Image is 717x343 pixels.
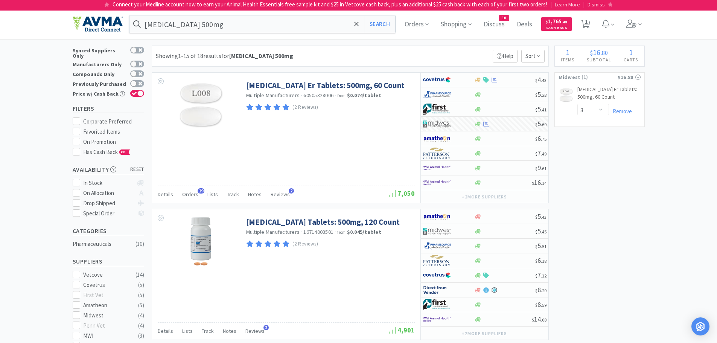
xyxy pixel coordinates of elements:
[458,328,510,339] button: +2more suppliers
[364,15,395,33] button: Search
[83,137,144,146] div: On Promotion
[438,9,475,39] span: Shopping
[138,291,144,300] div: ( 5 )
[535,78,537,83] span: $
[535,212,547,221] span: 5
[535,300,547,309] span: 8
[423,148,451,159] img: f5e969b455434c6296c6d81ef179fa71_3.png
[535,258,537,264] span: $
[535,241,547,250] span: 5
[493,50,518,63] p: Help
[223,328,236,334] span: Notes
[535,90,547,99] span: 5
[423,255,451,266] img: f5e969b455434c6296c6d81ef179fa71_3.png
[590,49,593,56] span: $
[156,51,293,61] div: Showing 1-15 of 18 results
[221,52,293,59] span: for
[423,118,451,130] img: 4dd14cff54a648ac9e977f0c5da9bc2e_5.png
[138,280,144,290] div: ( 5 )
[535,273,537,279] span: $
[578,22,593,29] a: 1
[423,89,451,100] img: 7915dbd3f8974342a4dc3feb8efc1740_58.png
[73,47,126,58] div: Synced Suppliers Only
[289,188,294,194] span: 2
[514,9,535,39] span: Deals
[423,133,451,144] img: 3331a67d23dc422aa21b1ec98afbf632_11.png
[581,56,618,63] h4: Subtotal
[535,229,537,235] span: $
[535,151,537,157] span: $
[535,214,537,220] span: $
[562,20,567,24] span: . 48
[83,321,130,330] div: Penn Vet
[389,189,415,198] span: 7,050
[559,87,574,102] img: d0d514a02a44475286ed44f4d9d3b129_120366.jpg
[566,47,569,57] span: 1
[541,229,547,235] span: . 45
[73,239,134,248] div: Pharmaceuticals
[347,229,381,235] strong: $0.045 / tablet
[541,214,547,220] span: . 43
[246,80,405,90] a: [MEDICAL_DATA] Er Tablets: 500mg, 60 Count
[177,80,225,129] img: d0d514a02a44475286ed44f4d9d3b129_120366.jpg
[535,122,537,127] span: $
[583,1,585,8] span: |
[535,256,547,265] span: 6
[83,270,130,279] div: Vetcove
[559,73,581,81] span: Midwest
[541,302,547,308] span: . 59
[246,217,400,227] a: [MEDICAL_DATA] Tablets: 500mg, 120 Count
[532,178,547,187] span: 16
[535,119,547,128] span: 5
[138,331,144,340] div: ( 3 )
[73,104,144,113] h5: Filters
[138,301,144,310] div: ( 5 )
[227,191,239,198] span: Track
[593,47,600,57] span: 16
[541,166,547,171] span: . 61
[83,178,133,188] div: In Stock
[535,166,537,171] span: $
[691,317,709,335] div: Open Intercom Messenger
[541,244,547,249] span: . 51
[301,92,302,99] span: ·
[402,9,432,39] span: Orders
[541,258,547,264] span: . 18
[585,7,588,37] span: 1
[423,211,451,222] img: 3331a67d23dc422aa21b1ec98afbf632_11.png
[423,74,451,85] img: 77fca1acd8b6420a9015268ca798ef17_1.png
[190,217,211,266] img: cbd6cf8b6216416da1a8227f1c3fb999_67564.png
[535,244,537,249] span: $
[532,180,534,186] span: $
[423,162,451,174] img: f6b2451649754179b5b4e0c70c3f7cb0_2.png
[532,317,534,323] span: $
[541,14,572,34] a: $1,765.48Cash Back
[541,78,547,83] span: . 43
[546,26,567,31] span: Cash Back
[535,107,537,113] span: $
[535,92,537,98] span: $
[541,92,547,98] span: . 28
[389,326,415,334] span: 4,901
[423,270,451,281] img: 77fca1acd8b6420a9015268ca798ef17_1.png
[521,50,545,63] span: Sort
[423,240,451,252] img: 7915dbd3f8974342a4dc3feb8efc1740_58.png
[83,311,130,320] div: Midwest
[535,302,537,308] span: $
[423,104,451,115] img: 67d67680309e4a0bb49a5ff0391dcc42_6.png
[555,56,581,63] h4: Items
[535,285,547,294] span: 8
[535,105,547,113] span: 5
[550,1,552,8] span: |
[248,191,262,198] span: Notes
[83,117,144,126] div: Corporate Preferred
[541,151,547,157] span: . 49
[263,325,269,330] span: 2
[541,273,547,279] span: . 12
[73,61,126,67] div: Manufacturers Only
[535,134,547,143] span: 6
[73,16,123,32] img: e4e33dab9f054f5782a47901c742baa9_102.png
[158,191,173,198] span: Details
[73,227,144,235] h5: Categories
[271,191,290,198] span: Reviews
